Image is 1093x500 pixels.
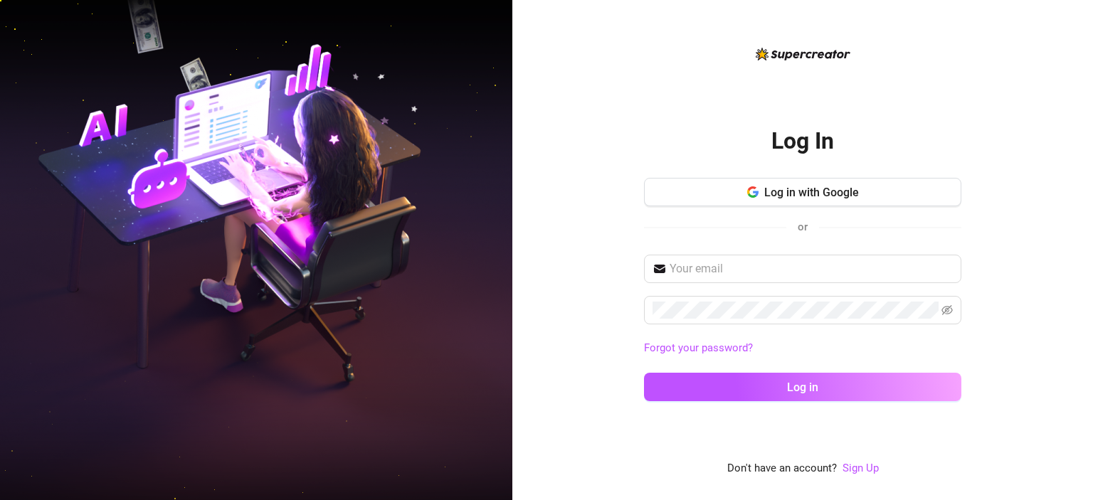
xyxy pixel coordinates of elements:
[644,340,961,357] a: Forgot your password?
[787,381,818,394] span: Log in
[644,341,753,354] a: Forgot your password?
[756,48,850,60] img: logo-BBDzfeDw.svg
[727,460,837,477] span: Don't have an account?
[843,462,879,474] a: Sign Up
[771,127,834,156] h2: Log In
[644,373,961,401] button: Log in
[941,304,953,316] span: eye-invisible
[843,460,879,477] a: Sign Up
[764,186,859,199] span: Log in with Google
[798,220,808,233] span: or
[670,260,953,277] input: Your email
[644,178,961,206] button: Log in with Google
